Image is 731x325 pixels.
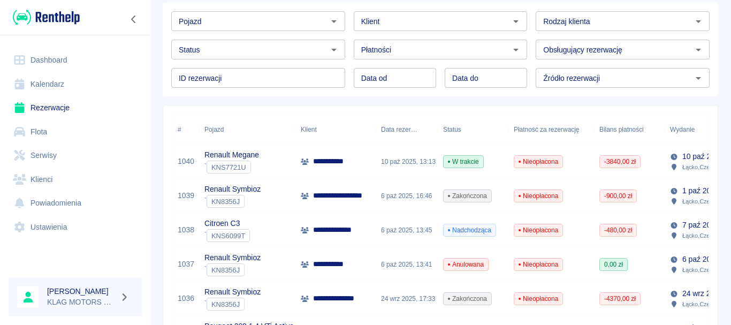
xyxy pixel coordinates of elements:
div: Data rezerwacji [381,115,417,145]
span: 0,00 zł [600,260,627,269]
span: Zakończona [444,294,491,304]
div: Status [443,115,461,145]
div: Płatność za rezerwację [514,115,580,145]
a: Renthelp logo [9,9,80,26]
button: Sort [695,122,710,137]
p: Renault Symbioz [204,252,261,263]
div: ` [204,263,261,276]
a: 1038 [178,224,194,236]
div: Status [438,115,508,145]
span: Nieopłacona [514,225,562,235]
p: Renault Symbioz [204,184,261,195]
a: Serwisy [9,143,142,168]
button: Otwórz [691,14,706,29]
span: Anulowana [444,260,488,269]
button: Sort [417,122,432,137]
input: DD.MM.YYYY [445,68,527,88]
div: 10 paź 2025, 13:13 [376,145,438,179]
span: W trakcie [444,157,483,167]
span: KN8356J [207,266,244,274]
span: Nieopłacona [514,260,562,269]
span: Nieopłacona [514,157,562,167]
span: KN8356J [207,198,244,206]
p: KLAG MOTORS Rent a Car [47,297,116,308]
a: 1037 [178,259,194,270]
span: KNS7721U [207,163,250,171]
a: 1036 [178,293,194,304]
div: Bilans płatności [594,115,665,145]
span: KNS6099T [207,232,249,240]
span: -4370,00 zł [600,294,640,304]
div: Data rezerwacji [376,115,438,145]
button: Otwórz [508,42,523,57]
div: Wydanie [670,115,695,145]
span: Nieopłacona [514,294,562,304]
a: 1039 [178,190,194,201]
p: Łącko , Czerniec 10 [682,231,730,240]
p: Łącko , Czerniec 10 [682,299,730,309]
div: 6 paź 2025, 16:46 [376,179,438,213]
div: # [178,115,181,145]
div: 6 paź 2025, 13:45 [376,213,438,247]
a: Klienci [9,168,142,192]
a: Ustawienia [9,215,142,239]
button: Otwórz [691,71,706,86]
div: Płatność za rezerwację [508,115,594,145]
div: ` [204,229,250,242]
div: ` [204,298,261,311]
button: Otwórz [508,14,523,29]
h6: [PERSON_NAME] [47,286,116,297]
button: Otwórz [326,14,341,29]
button: Otwórz [691,42,706,57]
a: Kalendarz [9,72,142,96]
p: Renault Megane [204,149,259,161]
p: Łącko , Czerniec 10 [682,162,730,172]
p: Citroen C3 [204,218,250,229]
a: Powiadomienia [9,191,142,215]
span: KN8356J [207,300,244,308]
span: -480,00 zł [600,225,636,235]
div: # [172,115,199,145]
img: Renthelp logo [13,9,80,26]
p: Łącko , Czerniec 10 [682,196,730,206]
div: Pojazd [199,115,295,145]
span: Nieopłacona [514,191,562,201]
button: Otwórz [326,42,341,57]
p: Łącko , Czerniec 10 [682,265,730,275]
a: Flota [9,120,142,144]
div: ` [204,161,259,173]
span: Nadchodząca [444,225,496,235]
span: -900,00 zł [600,191,636,201]
div: 6 paź 2025, 13:41 [376,247,438,282]
div: Klient [301,115,317,145]
button: Zwiń nawigację [126,12,142,26]
div: Pojazd [204,115,224,145]
span: -3840,00 zł [600,157,640,167]
div: 24 wrz 2025, 17:33 [376,282,438,316]
a: Rezerwacje [9,96,142,120]
div: Klient [295,115,376,145]
p: Renault Symbioz [204,286,261,298]
div: Bilans płatności [599,115,644,145]
span: Zakończona [444,191,491,201]
div: ` [204,195,261,208]
input: DD.MM.YYYY [354,68,436,88]
a: 1040 [178,156,194,167]
a: Dashboard [9,48,142,72]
